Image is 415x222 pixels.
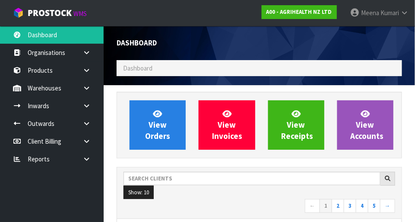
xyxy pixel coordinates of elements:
[73,10,87,18] small: WMS
[356,199,368,213] a: 4
[266,8,332,16] strong: A00 - AGRIHEALTH NZ LTD
[124,199,395,214] nav: Page navigation
[344,199,356,213] a: 3
[268,100,324,150] a: ViewReceipts
[351,109,384,141] span: View Accounts
[124,172,380,185] input: Search clients
[212,109,242,141] span: View Invoices
[262,5,337,19] a: A00 - AGRIHEALTH NZ LTD
[361,9,379,17] span: Meena
[117,38,157,48] span: Dashboard
[305,199,320,213] a: ←
[380,199,395,213] a: →
[13,7,24,18] img: cube-alt.png
[332,199,344,213] a: 2
[282,109,314,141] span: View Receipts
[337,100,393,150] a: ViewAccounts
[28,7,72,19] span: ProStock
[145,109,170,141] span: View Orders
[123,64,152,72] span: Dashboard
[380,9,399,17] span: Kumari
[320,199,332,213] a: 1
[124,186,154,199] button: Show: 10
[368,199,380,213] a: 5
[199,100,255,150] a: ViewInvoices
[130,100,186,150] a: ViewOrders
